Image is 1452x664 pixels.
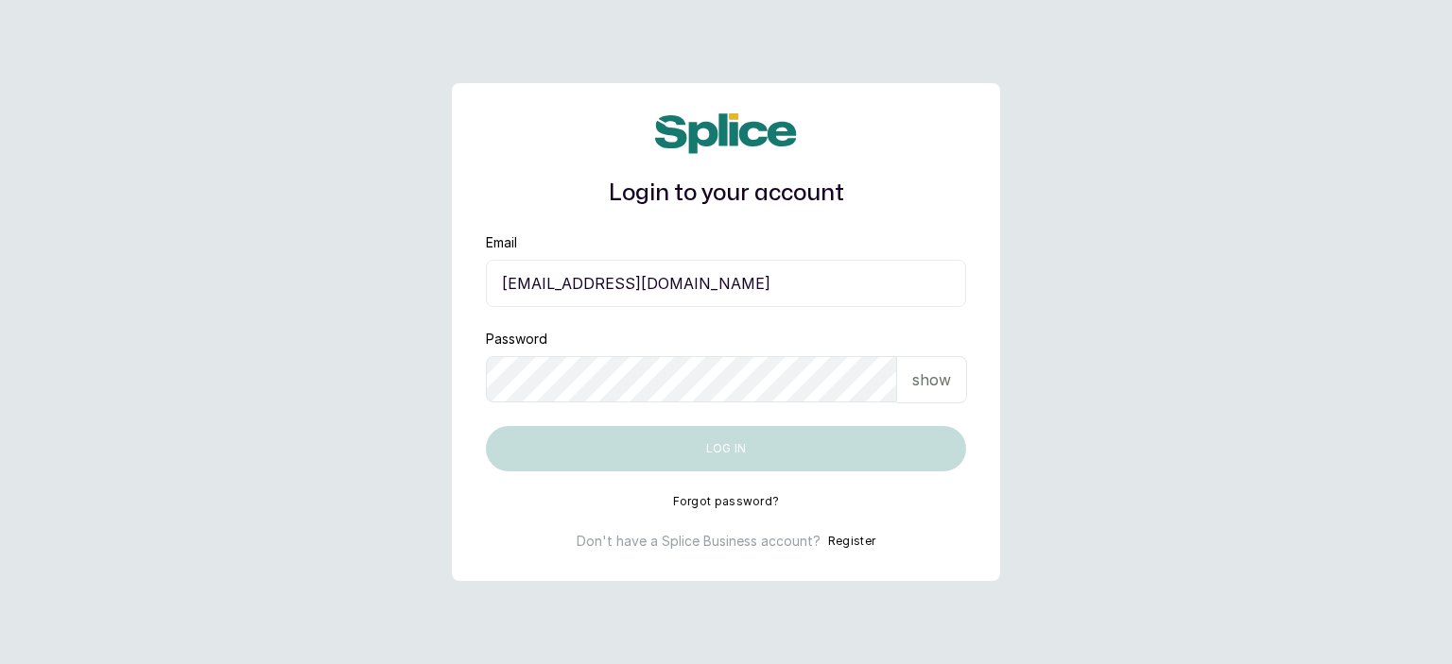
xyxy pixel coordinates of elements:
p: show [912,368,951,391]
button: Register [828,532,875,551]
label: Password [486,330,547,349]
p: Don't have a Splice Business account? [577,532,821,551]
h1: Login to your account [486,177,966,211]
button: Forgot password? [673,494,780,509]
label: Email [486,233,517,252]
input: email@acme.com [486,260,966,307]
button: Log in [486,426,966,471]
